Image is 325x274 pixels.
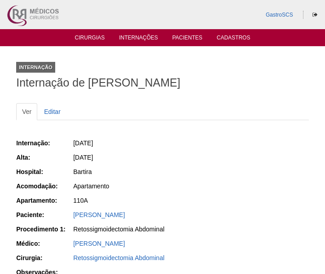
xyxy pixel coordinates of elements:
div: Paciente: [16,210,72,219]
div: 110A [73,196,298,205]
i: Sair [312,12,317,17]
div: Alta: [16,153,72,162]
div: Apartamento: [16,196,72,205]
a: Retossigmoidectomia Abdominal [73,254,164,261]
a: Ver [16,103,37,120]
a: Pacientes [172,35,202,43]
div: Procedimento 1: [16,225,72,234]
a: Cadastros [217,35,250,43]
div: Internação: [16,139,72,148]
a: Editar [38,103,66,120]
span: [DATE] [73,154,93,161]
div: Cirurgia: [16,253,72,262]
span: [DATE] [73,139,93,147]
div: Hospital: [16,167,72,176]
a: [PERSON_NAME] [73,211,125,218]
a: Cirurgias [75,35,105,43]
a: [PERSON_NAME] [73,240,125,247]
a: GastroSCS [266,12,293,18]
h1: Internação de [PERSON_NAME] [16,77,309,88]
div: Acomodação: [16,182,72,191]
div: Retossigmoidectomia Abdominal [73,225,298,234]
div: Bartira [73,167,298,176]
div: Apartamento [73,182,298,191]
div: Médico: [16,239,72,248]
div: Internação [16,62,55,73]
a: Internações [119,35,158,43]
